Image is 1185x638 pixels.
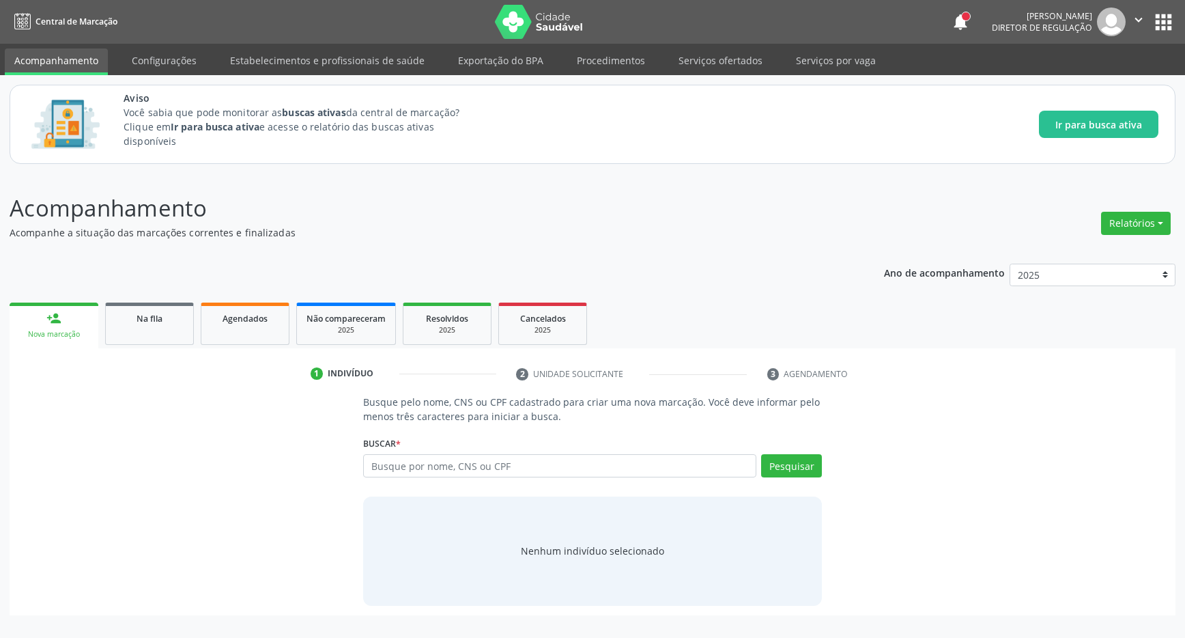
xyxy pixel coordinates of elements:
a: Estabelecimentos e profissionais de saúde [220,48,434,72]
a: Central de Marcação [10,10,117,33]
div: 2025 [509,325,577,335]
button: Relatórios [1101,212,1171,235]
a: Procedimentos [567,48,655,72]
div: 1 [311,367,323,380]
p: Busque pelo nome, CNS ou CPF cadastrado para criar uma nova marcação. Você deve informar pelo men... [363,395,822,424]
img: img [1097,8,1126,36]
span: Não compareceram [306,313,386,324]
span: Aviso [124,91,485,105]
input: Busque por nome, CNS ou CPF [363,454,756,477]
a: Acompanhamento [5,48,108,75]
div: Nenhum indivíduo selecionado [521,544,664,558]
span: Ir para busca ativa [1055,117,1142,132]
span: Cancelados [520,313,566,324]
a: Configurações [122,48,206,72]
div: person_add [46,311,61,326]
p: Acompanhe a situação das marcações correntes e finalizadas [10,225,826,240]
i:  [1131,12,1146,27]
div: 2025 [306,325,386,335]
p: Ano de acompanhamento [884,264,1005,281]
p: Você sabia que pode monitorar as da central de marcação? Clique em e acesse o relatório das busca... [124,105,485,148]
p: Acompanhamento [10,191,826,225]
span: Na fila [137,313,162,324]
button: apps [1152,10,1175,34]
div: [PERSON_NAME] [992,10,1092,22]
span: Agendados [223,313,268,324]
div: Indivíduo [328,367,373,380]
button:  [1126,8,1152,36]
div: Nova marcação [19,329,89,339]
label: Buscar [363,433,401,454]
a: Serviços ofertados [669,48,772,72]
a: Serviços por vaga [786,48,885,72]
img: Imagem de CalloutCard [27,94,104,155]
span: Central de Marcação [35,16,117,27]
span: Resolvidos [426,313,468,324]
a: Exportação do BPA [448,48,553,72]
button: notifications [951,12,970,31]
button: Pesquisar [761,454,822,477]
strong: buscas ativas [282,106,345,119]
span: Diretor de regulação [992,22,1092,33]
div: 2025 [413,325,481,335]
strong: Ir para busca ativa [171,120,259,133]
button: Ir para busca ativa [1039,111,1158,138]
